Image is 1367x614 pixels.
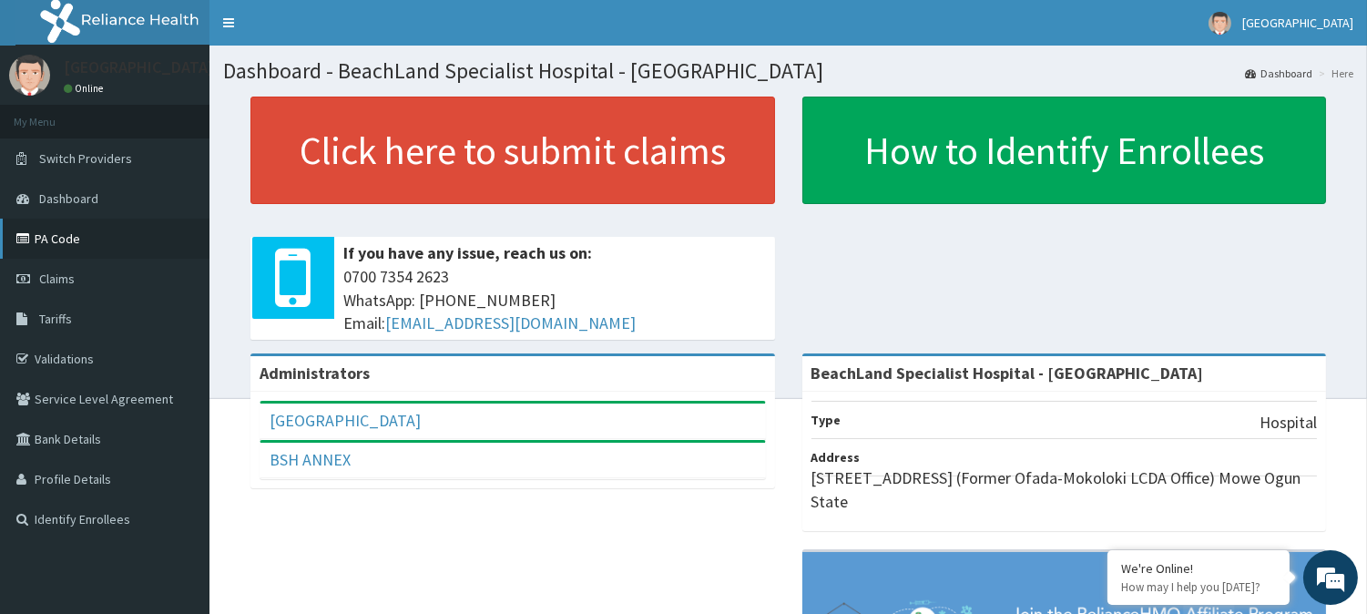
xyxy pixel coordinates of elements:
a: [EMAIL_ADDRESS][DOMAIN_NAME] [385,312,636,333]
a: [GEOGRAPHIC_DATA] [270,410,421,431]
b: Type [811,412,842,428]
li: Here [1314,66,1353,81]
span: [GEOGRAPHIC_DATA] [1242,15,1353,31]
p: [GEOGRAPHIC_DATA] [64,59,214,76]
img: User Image [1209,12,1231,35]
span: Claims [39,271,75,287]
b: Address [811,449,861,466]
strong: BeachLand Specialist Hospital - [GEOGRAPHIC_DATA] [811,363,1204,384]
a: Dashboard [1245,66,1312,81]
a: How to Identify Enrollees [802,97,1327,204]
p: How may I help you today? [1121,579,1276,595]
h1: Dashboard - BeachLand Specialist Hospital - [GEOGRAPHIC_DATA] [223,59,1353,83]
span: Dashboard [39,190,98,207]
span: Switch Providers [39,150,132,167]
b: If you have any issue, reach us on: [343,242,592,263]
div: We're Online! [1121,560,1276,577]
a: Click here to submit claims [250,97,775,204]
b: Administrators [260,363,370,384]
img: User Image [9,55,50,96]
span: 0700 7354 2623 WhatsApp: [PHONE_NUMBER] Email: [343,265,766,335]
a: Online [64,82,107,95]
span: Tariffs [39,311,72,327]
a: BSH ANNEX [270,449,351,470]
p: [STREET_ADDRESS] (Former Ofada-Mokoloki LCDA Office) Mowe Ogun State [811,466,1318,513]
p: Hospital [1260,411,1317,435]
